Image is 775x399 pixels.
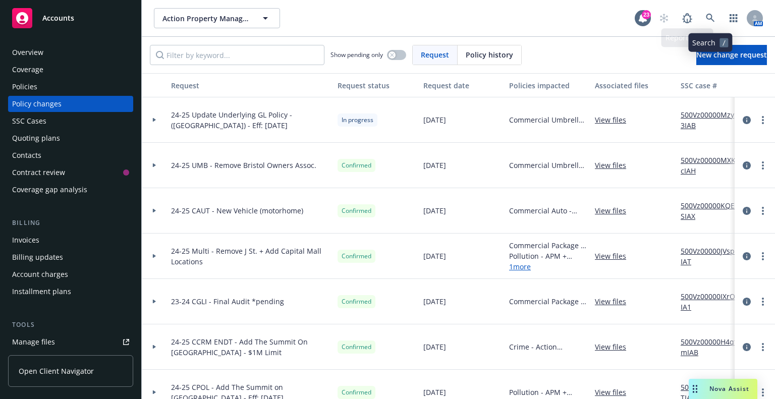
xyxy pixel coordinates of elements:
span: Commercial Umbrella - APM + Consolidated - $50M [509,160,587,170]
a: SSC Cases [8,113,133,129]
a: Manage files [8,334,133,350]
span: Confirmed [342,206,371,215]
div: SSC Cases [12,113,46,129]
button: Request [167,73,334,97]
span: 23-24 CGLI - Final Audit *pending [171,296,284,307]
a: circleInformation [741,341,753,353]
button: Policies impacted [505,73,591,97]
a: View files [595,251,634,261]
div: Coverage gap analysis [12,182,87,198]
a: New change request [696,45,767,65]
a: circleInformation [741,205,753,217]
a: circleInformation [741,250,753,262]
span: Confirmed [342,161,371,170]
span: 24-25 CAUT - New Vehicle (motorhome) [171,205,303,216]
a: circleInformation [741,296,753,308]
div: 23 [642,10,651,19]
span: Commercial Auto - APM + Consolidated - Vehicles + HNOA + GKLL [509,205,587,216]
a: Billing updates [8,249,133,265]
span: Show pending only [330,50,383,59]
a: Installment plans [8,283,133,300]
span: Commercial Package - Prop+GL+EBL+GKLL+HNOA Consolidated [509,296,587,307]
div: Overview [12,44,43,61]
span: Crime - Action Consolidated [509,341,587,352]
button: Associated files [591,73,677,97]
div: Drag to move [689,379,701,399]
span: Confirmed [342,388,371,397]
input: Filter by keyword... [150,45,324,65]
a: Account charges [8,266,133,282]
button: Request status [334,73,419,97]
a: Switch app [724,8,744,28]
span: 24-25 Multi - Remove J St. + Add Capital Mall Locations [171,246,329,267]
a: View files [595,205,634,216]
a: more [757,341,769,353]
a: Start snowing [654,8,674,28]
div: SSC case # [681,80,748,91]
a: 500Vz00000IXrOFIA1 [681,291,748,312]
span: [DATE] [423,115,446,125]
a: Policy changes [8,96,133,112]
button: Nova Assist [689,379,757,399]
a: Coverage gap analysis [8,182,133,198]
div: Coverage [12,62,43,78]
a: Accounts [8,4,133,32]
span: Accounts [42,14,74,22]
span: Policy history [466,49,513,60]
a: more [757,159,769,172]
a: more [757,114,769,126]
div: Contacts [12,147,41,163]
span: New change request [696,50,767,60]
a: 1 more [509,261,587,272]
div: Contract review [12,164,65,181]
div: Tools [8,320,133,330]
span: Confirmed [342,297,371,306]
div: Billing [8,218,133,228]
span: [DATE] [423,205,446,216]
div: Request status [338,80,415,91]
a: Contract review [8,164,133,181]
span: Confirmed [342,343,371,352]
div: Installment plans [12,283,71,300]
div: Invoices [12,232,39,248]
span: In progress [342,116,373,125]
span: Commercial Package - APM + Consolidated [509,240,587,251]
a: circleInformation [741,114,753,126]
div: Toggle Row Expanded [142,97,167,143]
a: View files [595,387,634,397]
span: Confirmed [342,252,371,261]
a: View files [595,160,634,170]
a: 500Vz00000KQElSIAX [681,200,748,221]
div: Request [171,80,329,91]
a: Contacts [8,147,133,163]
span: Open Client Navigator [19,366,94,376]
a: 500Vz00000H4qfmIAB [681,336,748,358]
div: Manage files [12,334,55,350]
span: 24-25 CCRM ENDT - Add The Summit On [GEOGRAPHIC_DATA] - $1M Limit [171,336,329,358]
span: [DATE] [423,251,446,261]
a: more [757,296,769,308]
span: 24-25 UMB - Remove Bristol Owners Assoc. [171,160,316,170]
a: Invoices [8,232,133,248]
div: Associated files [595,80,673,91]
a: Quoting plans [8,130,133,146]
span: Nova Assist [709,384,749,393]
span: Commercial Umbrella - APM + Consolidated - $50M [509,115,587,125]
a: 500Vz00000MXKucIAH [681,155,748,176]
a: more [757,386,769,398]
a: Report a Bug [677,8,697,28]
span: Request [421,49,449,60]
a: circleInformation [741,159,753,172]
span: 24-25 Update Underlying GL Policy - ([GEOGRAPHIC_DATA]) - Eff: [DATE] [171,109,329,131]
a: Policies [8,79,133,95]
a: Overview [8,44,133,61]
span: [DATE] [423,296,446,307]
a: 500Vz00000JVspOIAT [681,246,748,267]
div: Toggle Row Expanded [142,279,167,324]
span: Pollution - APM + Consolidated - $1M, $2M - $25k Ret. [509,251,587,261]
div: Toggle Row Expanded [142,188,167,234]
span: [DATE] [423,341,446,352]
a: 500Vz00000Mzyp3IAB [681,109,748,131]
a: Search [700,8,721,28]
div: Quoting plans [12,130,60,146]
